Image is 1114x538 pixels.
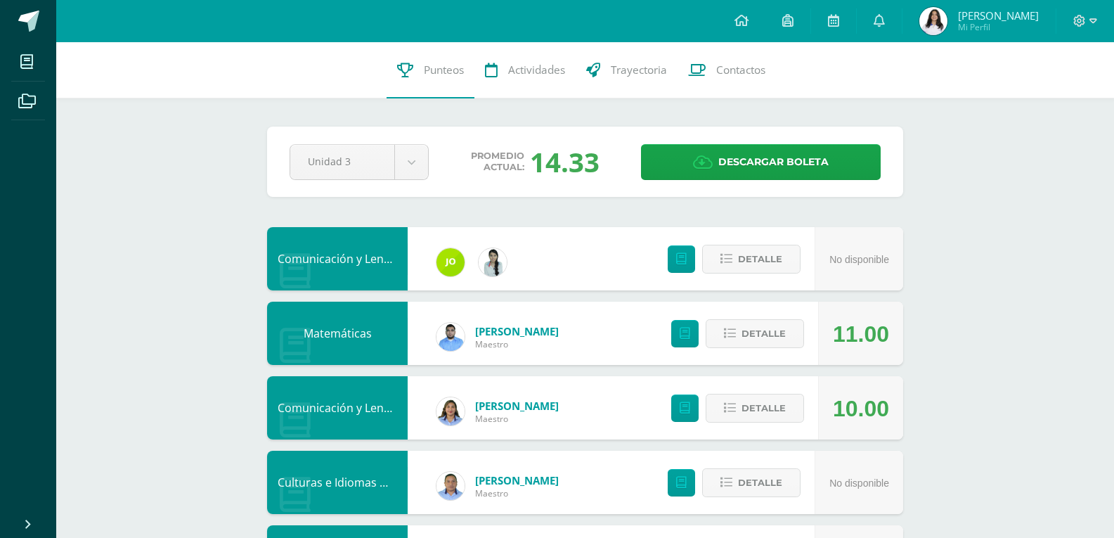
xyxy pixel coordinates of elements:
[436,472,465,500] img: 58211983430390fd978f7a65ba7f1128.png
[738,470,782,496] span: Detalle
[267,302,408,365] div: Matemáticas
[471,150,524,173] span: Promedio actual:
[308,145,377,178] span: Unidad 3
[576,42,678,98] a: Trayectoria
[829,478,889,489] span: No disponible
[702,468,801,497] button: Detalle
[475,413,559,425] span: Maestro
[474,42,576,98] a: Actividades
[424,63,464,77] span: Punteos
[718,145,829,179] span: Descargar boleta
[436,323,465,351] img: 54ea75c2c4af8710d6093b43030d56ea.png
[833,302,889,366] div: 11.00
[475,473,559,487] a: [PERSON_NAME]
[267,376,408,440] div: Comunicación y Lenguaje Idioma Español
[678,42,776,98] a: Contactos
[267,227,408,290] div: Comunicación y Lenguaje, Idioma Extranjero
[741,395,786,421] span: Detalle
[475,487,559,499] span: Maestro
[475,338,559,350] span: Maestro
[479,248,507,276] img: 937d777aa527c70189f9fb3facc5f1f6.png
[387,42,474,98] a: Punteos
[706,319,804,348] button: Detalle
[741,321,786,347] span: Detalle
[290,145,428,179] a: Unidad 3
[475,324,559,338] a: [PERSON_NAME]
[475,399,559,413] a: [PERSON_NAME]
[833,377,889,440] div: 10.00
[508,63,565,77] span: Actividades
[829,254,889,265] span: No disponible
[611,63,667,77] span: Trayectoria
[919,7,947,35] img: a4beccd52d1e2b11f01c6d84d446bfb9.png
[738,246,782,272] span: Detalle
[436,397,465,425] img: d5f85972cab0d57661bd544f50574cc9.png
[267,451,408,514] div: Culturas e Idiomas Mayas Garífuna o Xinca
[530,143,600,180] div: 14.33
[436,248,465,276] img: 79eb5cb28572fb7ebe1e28c28929b0fa.png
[958,21,1039,33] span: Mi Perfil
[641,144,881,180] a: Descargar boleta
[958,8,1039,23] span: [PERSON_NAME]
[702,245,801,274] button: Detalle
[706,394,804,423] button: Detalle
[716,63,765,77] span: Contactos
